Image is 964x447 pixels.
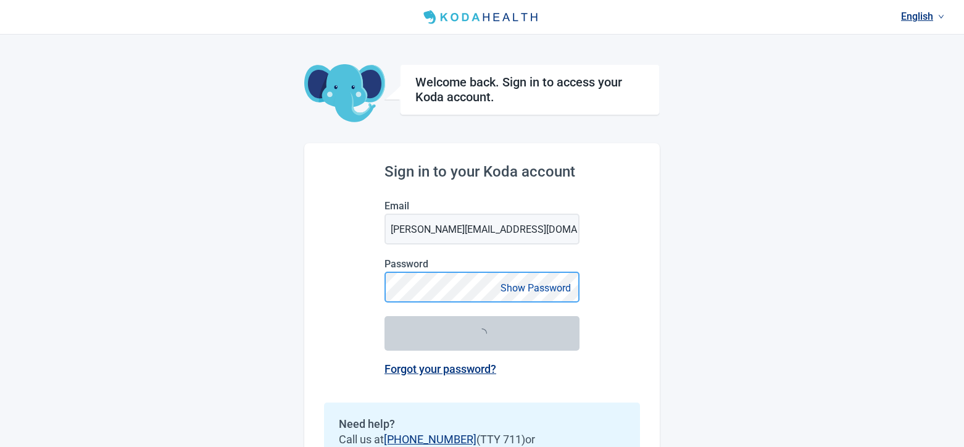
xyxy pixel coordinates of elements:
[384,200,580,212] label: Email
[384,362,496,375] a: Forgot your password?
[415,75,644,104] h1: Welcome back. Sign in to access your Koda account.
[938,14,944,20] span: down
[384,163,580,180] h2: Sign in to your Koda account
[418,7,546,27] img: Koda Health
[497,280,575,296] button: Show Password
[476,328,488,339] span: loading
[304,64,385,123] img: Koda Elephant
[339,433,625,446] span: Call us at (TTY 711) or
[384,258,580,270] label: Password
[896,6,949,27] a: Current language: English
[384,433,476,446] a: [PHONE_NUMBER]
[339,417,625,430] h2: Need help?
